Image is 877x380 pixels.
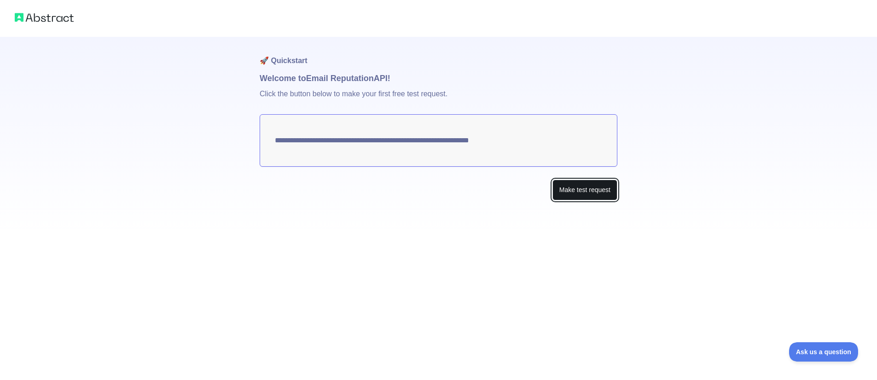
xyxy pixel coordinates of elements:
[260,85,617,114] p: Click the button below to make your first free test request.
[789,342,859,362] iframe: Toggle Customer Support
[552,180,617,200] button: Make test request
[260,72,617,85] h1: Welcome to Email Reputation API!
[260,37,617,72] h1: 🚀 Quickstart
[15,11,74,24] img: Abstract logo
